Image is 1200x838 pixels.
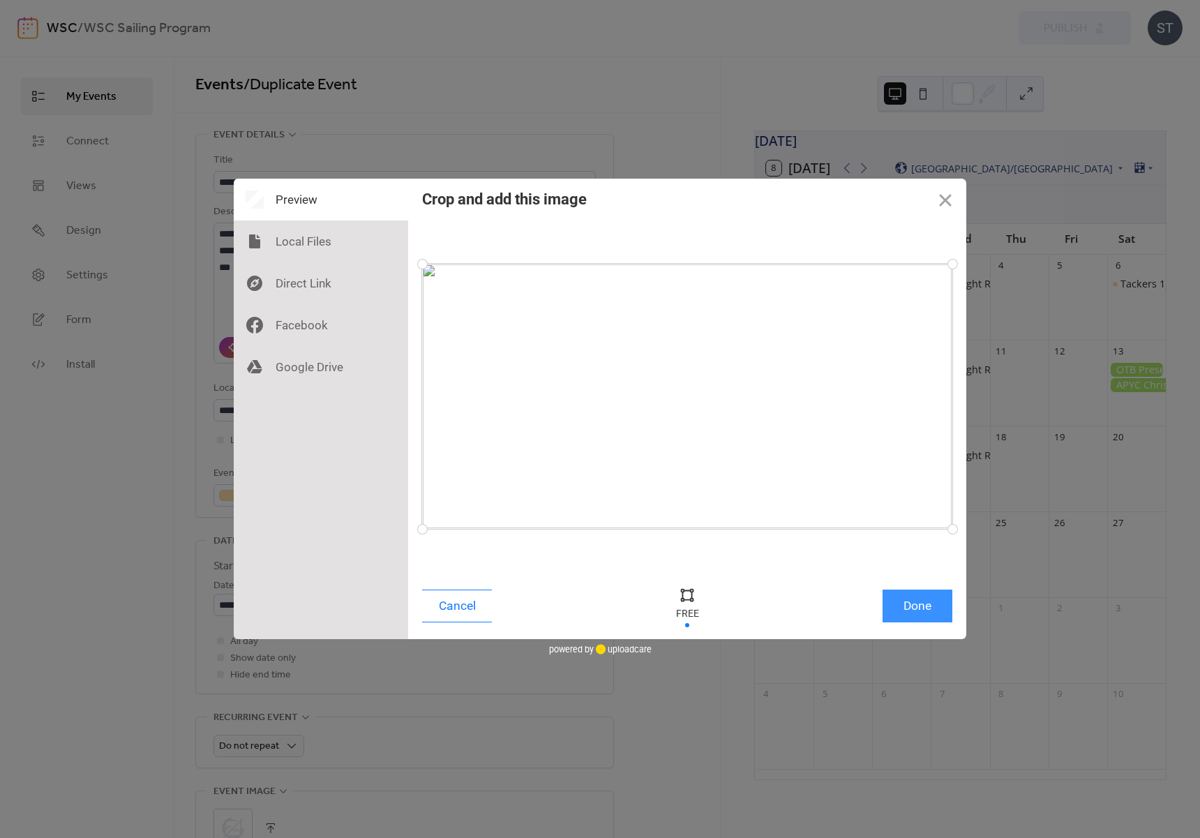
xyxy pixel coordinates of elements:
[234,346,408,388] div: Google Drive
[883,590,952,622] button: Done
[924,179,966,220] button: Close
[422,590,492,622] button: Cancel
[234,304,408,346] div: Facebook
[234,220,408,262] div: Local Files
[234,262,408,304] div: Direct Link
[594,644,652,654] a: uploadcare
[549,639,652,660] div: powered by
[422,190,587,208] div: Crop and add this image
[234,179,408,220] div: Preview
